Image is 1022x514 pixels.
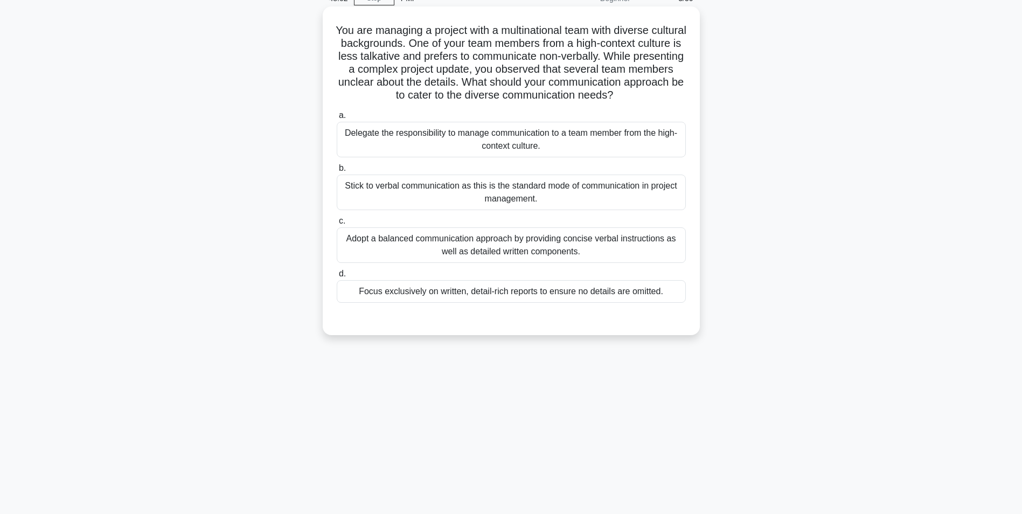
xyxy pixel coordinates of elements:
div: Focus exclusively on written, detail-rich reports to ensure no details are omitted. [337,280,686,303]
div: Adopt a balanced communication approach by providing concise verbal instructions as well as detai... [337,227,686,263]
div: Delegate the responsibility to manage communication to a team member from the high-context culture. [337,122,686,157]
span: c. [339,216,345,225]
span: a. [339,110,346,120]
div: Stick to verbal communication as this is the standard mode of communication in project management. [337,175,686,210]
span: b. [339,163,346,172]
h5: You are managing a project with a multinational team with diverse cultural backgrounds. One of yo... [336,24,687,102]
span: d. [339,269,346,278]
